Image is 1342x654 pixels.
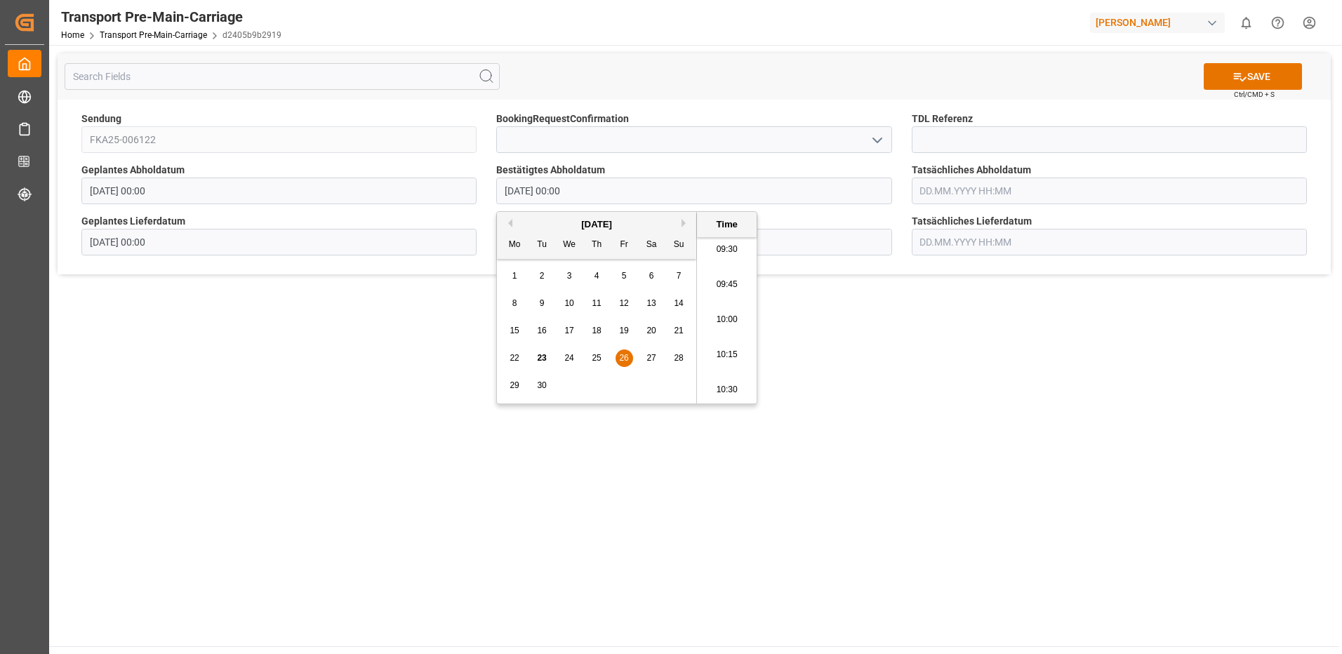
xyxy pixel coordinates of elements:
li: 10:15 [697,338,757,373]
span: 17 [564,326,573,335]
div: Su [670,236,688,254]
div: Choose Thursday, September 4th, 2025 [588,267,606,285]
span: 21 [674,326,683,335]
div: Sa [643,236,660,254]
button: show 0 new notifications [1230,7,1262,39]
input: DD.MM.YYYY HH:MM [81,178,477,204]
span: 12 [619,298,628,308]
div: Choose Friday, September 12th, 2025 [616,295,633,312]
div: Choose Saturday, September 13th, 2025 [643,295,660,312]
span: 13 [646,298,656,308]
div: Choose Monday, September 1st, 2025 [506,267,524,285]
span: 6 [649,271,654,281]
span: 15 [510,326,519,335]
span: 10 [564,298,573,308]
div: Choose Monday, September 8th, 2025 [506,295,524,312]
span: 16 [537,326,546,335]
span: 14 [674,298,683,308]
button: Next Month [682,219,690,227]
button: [PERSON_NAME] [1090,9,1230,36]
div: Choose Saturday, September 27th, 2025 [643,349,660,367]
span: Sendung [81,112,121,126]
div: Choose Thursday, September 11th, 2025 [588,295,606,312]
span: 8 [512,298,517,308]
div: We [561,236,578,254]
div: month 2025-09 [501,262,693,399]
button: Help Center [1262,7,1294,39]
input: DD.MM.YYYY HH:MM [912,229,1307,255]
div: Transport Pre-Main-Carriage [61,6,281,27]
span: 20 [646,326,656,335]
a: Home [61,30,84,40]
div: Choose Sunday, September 14th, 2025 [670,295,688,312]
span: 3 [567,271,572,281]
div: Fr [616,236,633,254]
div: Choose Friday, September 26th, 2025 [616,349,633,367]
span: 29 [510,380,519,390]
div: Choose Monday, September 22nd, 2025 [506,349,524,367]
div: Choose Tuesday, September 30th, 2025 [533,377,551,394]
span: 25 [592,353,601,363]
button: open menu [865,129,886,151]
span: 9 [540,298,545,308]
span: 28 [674,353,683,363]
div: Choose Monday, September 15th, 2025 [506,322,524,340]
span: Geplantes Abholdatum [81,163,185,178]
li: 09:30 [697,232,757,267]
span: 19 [619,326,628,335]
div: Choose Tuesday, September 9th, 2025 [533,295,551,312]
button: SAVE [1204,63,1302,90]
div: Choose Saturday, September 6th, 2025 [643,267,660,285]
li: 10:30 [697,373,757,408]
span: Tatsächliches Lieferdatum [912,214,1032,229]
a: Transport Pre-Main-Carriage [100,30,207,40]
span: 22 [510,353,519,363]
div: Choose Monday, September 29th, 2025 [506,377,524,394]
span: 24 [564,353,573,363]
div: Choose Sunday, September 21st, 2025 [670,322,688,340]
div: Choose Tuesday, September 2nd, 2025 [533,267,551,285]
span: 4 [594,271,599,281]
input: DD.MM.YYYY HH:MM [81,229,477,255]
span: 1 [512,271,517,281]
div: [PERSON_NAME] [1090,13,1225,33]
div: Time [700,218,753,232]
li: 09:45 [697,267,757,302]
span: 27 [646,353,656,363]
div: Choose Tuesday, September 16th, 2025 [533,322,551,340]
span: 2 [540,271,545,281]
div: Choose Sunday, September 28th, 2025 [670,349,688,367]
input: Search Fields [65,63,500,90]
span: 18 [592,326,601,335]
span: Bestätigtes Abholdatum [496,163,605,178]
div: Mo [506,236,524,254]
input: DD.MM.YYYY HH:MM [912,178,1307,204]
input: DD.MM.YYYY HH:MM [496,178,891,204]
span: 23 [537,353,546,363]
div: Choose Saturday, September 20th, 2025 [643,322,660,340]
li: 10:00 [697,302,757,338]
span: BookingRequestConfirmation [496,112,629,126]
button: Previous Month [504,219,512,227]
span: 11 [592,298,601,308]
div: Choose Thursday, September 18th, 2025 [588,322,606,340]
span: Ctrl/CMD + S [1234,89,1275,100]
div: Choose Sunday, September 7th, 2025 [670,267,688,285]
span: 7 [677,271,682,281]
span: TDL Referenz [912,112,973,126]
div: Choose Wednesday, September 17th, 2025 [561,322,578,340]
div: Choose Wednesday, September 24th, 2025 [561,349,578,367]
span: 30 [537,380,546,390]
span: Geplantes Lieferdatum [81,214,185,229]
div: Choose Thursday, September 25th, 2025 [588,349,606,367]
div: Tu [533,236,551,254]
div: Choose Friday, September 5th, 2025 [616,267,633,285]
div: Choose Wednesday, September 3rd, 2025 [561,267,578,285]
div: Th [588,236,606,254]
span: 26 [619,353,628,363]
span: 5 [622,271,627,281]
div: [DATE] [497,218,696,232]
span: Tatsächliches Abholdatum [912,163,1031,178]
div: Choose Tuesday, September 23rd, 2025 [533,349,551,367]
div: Choose Friday, September 19th, 2025 [616,322,633,340]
